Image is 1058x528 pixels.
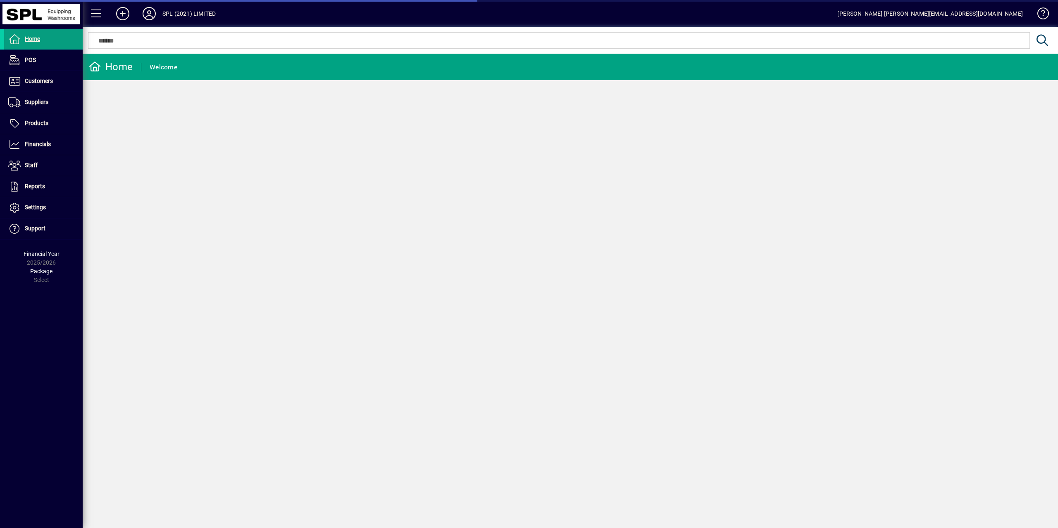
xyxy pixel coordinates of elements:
[25,57,36,63] span: POS
[25,78,53,84] span: Customers
[89,60,133,73] div: Home
[4,92,83,113] a: Suppliers
[25,225,45,232] span: Support
[25,204,46,211] span: Settings
[25,183,45,189] span: Reports
[4,218,83,239] a: Support
[110,6,136,21] button: Add
[150,61,177,74] div: Welcome
[25,120,48,126] span: Products
[4,197,83,218] a: Settings
[30,268,52,275] span: Package
[4,113,83,134] a: Products
[162,7,216,20] div: SPL (2021) LIMITED
[4,50,83,71] a: POS
[4,176,83,197] a: Reports
[4,155,83,176] a: Staff
[25,36,40,42] span: Home
[837,7,1023,20] div: [PERSON_NAME] [PERSON_NAME][EMAIL_ADDRESS][DOMAIN_NAME]
[136,6,162,21] button: Profile
[1031,2,1048,28] a: Knowledge Base
[4,134,83,155] a: Financials
[25,99,48,105] span: Suppliers
[25,162,38,168] span: Staff
[25,141,51,147] span: Financials
[4,71,83,92] a: Customers
[24,251,60,257] span: Financial Year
